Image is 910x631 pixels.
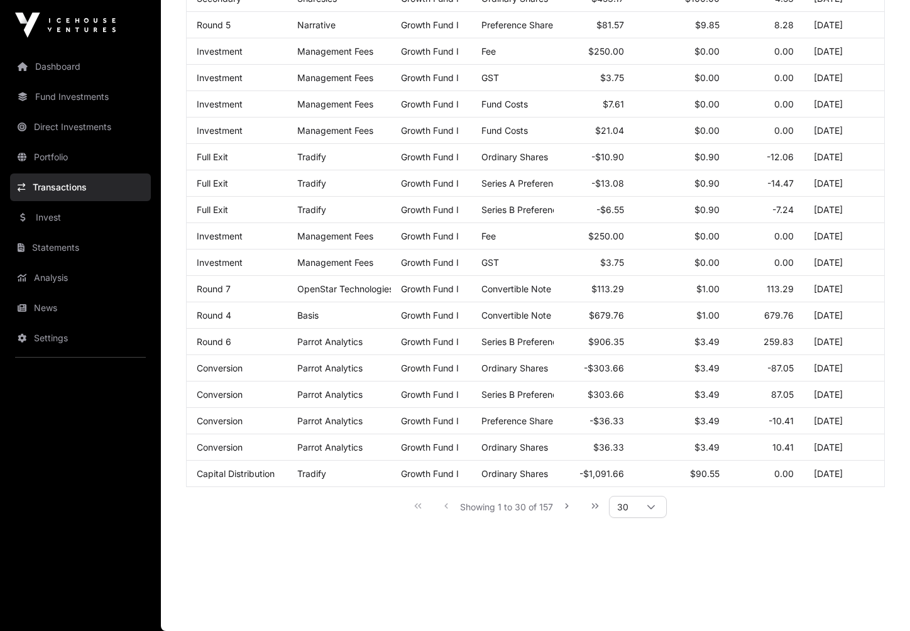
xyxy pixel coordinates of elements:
a: Growth Fund I [401,99,459,109]
a: Investment [197,257,243,268]
p: Management Fees [297,125,380,136]
a: Round 5 [197,19,231,30]
td: $679.76 [554,302,633,329]
a: Narrative [297,19,336,30]
td: -$303.66 [554,355,633,381]
span: -7.24 [772,204,794,215]
span: $3.49 [694,363,720,373]
a: Growth Fund I [401,283,459,294]
span: $0.00 [694,257,720,268]
a: Transactions [10,173,151,201]
span: Preference Shares [481,415,557,426]
td: [DATE] [804,355,884,381]
span: $0.00 [694,231,720,241]
td: [DATE] [804,461,884,487]
span: 0.00 [774,468,794,479]
td: [DATE] [804,250,884,276]
a: Parrot Analytics [297,442,363,453]
span: -12.06 [767,151,794,162]
span: Series B Preference Shares [481,389,593,400]
a: Growth Fund I [401,415,459,426]
span: $0.90 [694,151,720,162]
a: Portfolio [10,143,151,171]
a: Investment [197,231,243,241]
td: [DATE] [804,329,884,355]
a: Growth Fund I [401,231,459,241]
span: $0.00 [694,125,720,136]
a: OpenStar Technologies [297,283,393,294]
td: [DATE] [804,197,884,223]
td: -$13.08 [554,170,633,197]
td: $906.35 [554,329,633,355]
span: $0.00 [694,46,720,57]
a: Growth Fund I [401,204,459,215]
a: Parrot Analytics [297,336,363,347]
a: Growth Fund I [401,363,459,373]
a: Settings [10,324,151,352]
a: Capital Distribution [197,468,275,479]
a: Round 4 [197,310,231,321]
a: Conversion [197,415,243,426]
td: [DATE] [804,276,884,302]
a: Growth Fund I [401,336,459,347]
span: 0.00 [774,99,794,109]
span: Ordinary Shares [481,151,548,162]
a: News [10,294,151,322]
a: Growth Fund I [401,310,459,321]
a: Growth Fund I [401,46,459,57]
td: $3.75 [554,250,633,276]
a: Analysis [10,264,151,292]
td: -$1,091.66 [554,461,633,487]
a: Full Exit [197,151,228,162]
a: Fund Investments [10,83,151,111]
span: Series A Preference Shares [481,178,594,189]
td: [DATE] [804,381,884,408]
p: Management Fees [297,231,380,241]
a: Investment [197,125,243,136]
span: $9.85 [695,19,720,30]
iframe: Chat Widget [847,571,910,631]
td: [DATE] [804,91,884,118]
a: Growth Fund I [401,389,459,400]
a: Growth Fund I [401,442,459,453]
td: [DATE] [804,38,884,65]
a: Round 6 [197,336,231,347]
td: [DATE] [804,65,884,91]
a: Tradify [297,178,326,189]
td: -$10.90 [554,144,633,170]
a: Conversion [197,442,243,453]
a: Growth Fund I [401,151,459,162]
span: 0.00 [774,257,794,268]
span: 87.05 [771,389,794,400]
img: Icehouse Ventures Logo [15,13,116,38]
span: Ordinary Shares [481,363,548,373]
td: [DATE] [804,434,884,461]
a: Basis [297,310,319,321]
a: Growth Fund I [401,178,459,189]
a: Parrot Analytics [297,363,363,373]
span: $3.49 [694,415,720,426]
td: [DATE] [804,144,884,170]
span: Preference Shares [481,19,557,30]
span: $3.49 [694,442,720,453]
td: [DATE] [804,302,884,329]
a: Direct Investments [10,113,151,141]
td: $7.61 [554,91,633,118]
a: Statements [10,234,151,261]
p: Management Fees [297,99,380,109]
span: $3.49 [694,389,720,400]
td: -$36.33 [554,408,633,434]
span: Ordinary Shares [481,442,548,453]
td: [DATE] [804,223,884,250]
span: 113.29 [767,283,794,294]
a: Tradify [297,468,326,479]
td: [DATE] [804,118,884,144]
span: $0.00 [694,72,720,83]
span: Fund Costs [481,125,528,136]
a: Tradify [297,204,326,215]
a: Full Exit [197,204,228,215]
span: $3.49 [694,336,720,347]
span: Convertible Note ([DATE]) [481,283,589,294]
span: Fee [481,231,496,241]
